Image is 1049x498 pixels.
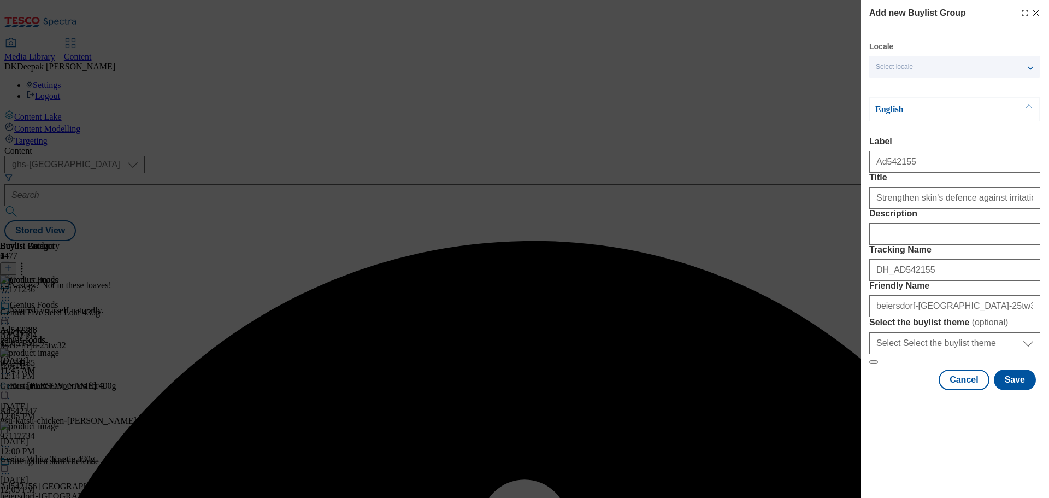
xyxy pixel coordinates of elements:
input: Enter Label [869,151,1040,173]
label: Tracking Name [869,245,1040,255]
label: Label [869,137,1040,147]
span: Select locale [876,63,913,71]
label: Locale [869,44,893,50]
p: English [875,104,990,115]
button: Cancel [939,370,989,390]
button: Save [994,370,1036,390]
label: Title [869,173,1040,183]
button: Select locale [869,56,1040,78]
input: Enter Tracking Name [869,259,1040,281]
input: Enter Title [869,187,1040,209]
label: Description [869,209,1040,219]
h4: Add new Buylist Group [869,7,966,20]
input: Enter Description [869,223,1040,245]
input: Enter Friendly Name [869,295,1040,317]
label: Select the buylist theme [869,317,1040,328]
span: ( optional ) [972,318,1009,327]
label: Friendly Name [869,281,1040,291]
